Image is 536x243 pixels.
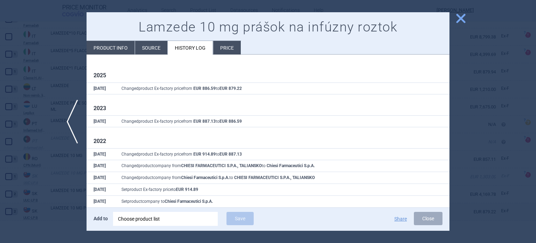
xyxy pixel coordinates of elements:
[94,105,442,112] h1: 2023
[219,119,242,124] strong: EUR 886.59
[87,41,135,55] li: Product info
[414,212,442,225] button: Close
[193,152,216,157] strong: EUR 914.89
[394,216,407,221] button: Share
[181,175,229,180] strong: Chiesi Farmaceutici S.p.A.
[121,199,213,204] span: Set product company to
[94,19,442,35] h1: Lamzede 10 mg prášok na infúzny roztok
[234,175,315,180] strong: CHIESI FARMACEUTICI S.P.A., TALIANSKO
[213,41,241,55] li: Price
[94,138,442,144] h1: 2022
[87,115,114,127] th: [DATE]
[168,41,213,55] li: History log
[121,163,315,168] span: Changed product company from to
[87,195,114,207] th: [DATE]
[121,187,198,192] span: Set product Ex-factory price to
[226,212,254,225] button: Save
[121,152,242,157] span: Changed product Ex-factory price from to
[135,41,167,55] li: Source
[193,119,216,124] strong: EUR 887.13
[94,212,108,225] p: Add to
[121,119,242,124] span: Changed product Ex-factory price from to
[219,152,242,157] strong: EUR 887.13
[219,86,242,91] strong: EUR 879.22
[87,83,114,94] th: [DATE]
[165,199,213,204] strong: Chiesi Farmaceutici S.p.A.
[87,172,114,184] th: [DATE]
[87,148,114,160] th: [DATE]
[87,184,114,195] th: [DATE]
[181,163,262,168] strong: CHIESI FARMACEUTICI S.P.A., TALIANSKO
[87,160,114,172] th: [DATE]
[193,86,216,91] strong: EUR 886.59
[121,86,242,91] span: Changed product Ex-factory price from to
[267,163,315,168] strong: Chiesi Farmaceutici S.p.A.
[94,72,442,79] h1: 2025
[121,175,315,180] span: Changed product company from to
[113,212,218,226] div: Choose product list
[118,212,213,226] div: Choose product list
[176,187,198,192] strong: EUR 914.89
